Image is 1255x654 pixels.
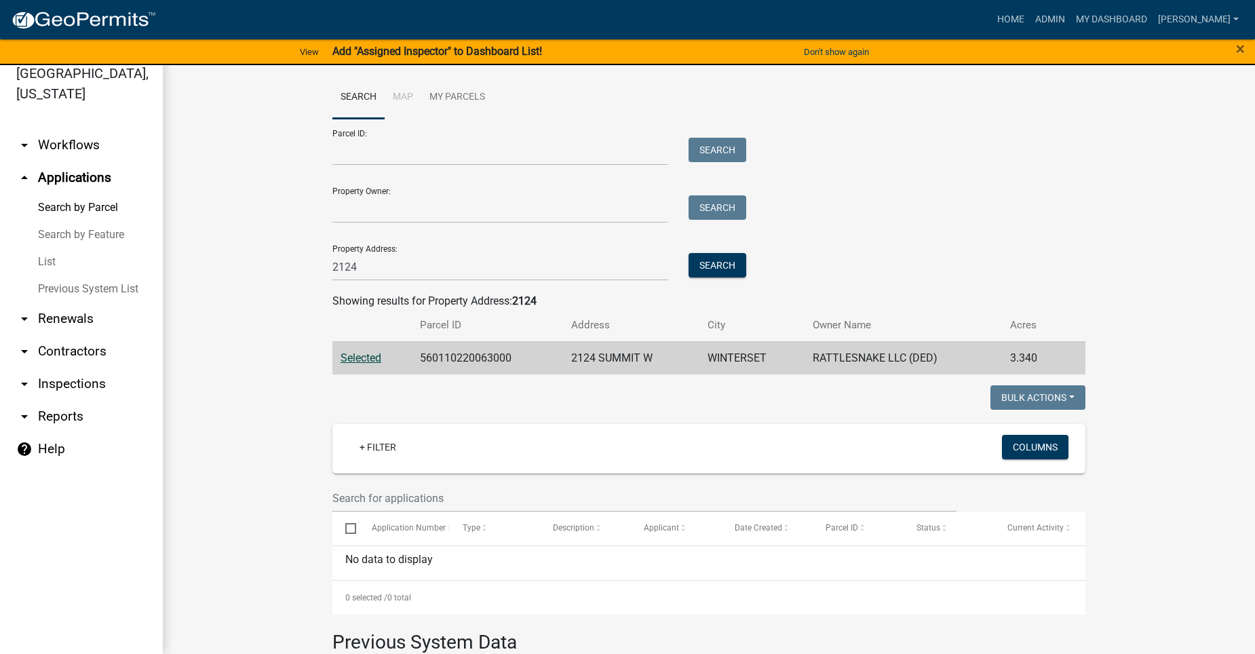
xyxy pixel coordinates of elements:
div: No data to display [332,546,1085,580]
strong: Add "Assigned Inspector" to Dashboard List! [332,45,542,58]
datatable-header-cell: Status [904,512,995,545]
datatable-header-cell: Date Created [722,512,813,545]
datatable-header-cell: Application Number [358,512,449,545]
button: Search [689,138,746,162]
span: 0 selected / [345,593,387,602]
button: Search [689,195,746,220]
th: Parcel ID [412,309,562,341]
a: Search [332,76,385,119]
span: × [1236,39,1245,58]
div: 0 total [332,581,1085,615]
i: help [16,441,33,457]
button: Search [689,253,746,277]
th: Acres [1002,309,1062,341]
a: Home [992,7,1030,33]
datatable-header-cell: Current Activity [995,512,1085,545]
i: arrow_drop_down [16,137,33,153]
span: Date Created [735,523,782,533]
button: Close [1236,41,1245,57]
datatable-header-cell: Description [540,512,631,545]
button: Bulk Actions [990,385,1085,410]
span: Description [553,523,594,533]
a: My Dashboard [1070,7,1153,33]
i: arrow_drop_down [16,408,33,425]
span: Applicant [644,523,679,533]
span: Current Activity [1007,523,1064,533]
span: Type [463,523,480,533]
i: arrow_drop_down [16,376,33,392]
i: arrow_drop_down [16,343,33,360]
datatable-header-cell: Parcel ID [813,512,904,545]
datatable-header-cell: Select [332,512,358,545]
th: Owner Name [805,309,1002,341]
a: Selected [341,351,381,364]
datatable-header-cell: Applicant [631,512,722,545]
span: Application Number [372,523,446,533]
td: 3.340 [1002,341,1062,374]
a: [PERSON_NAME] [1153,7,1244,33]
strong: 2124 [512,294,537,307]
a: My Parcels [421,76,493,119]
span: Status [916,523,940,533]
span: Parcel ID [826,523,858,533]
i: arrow_drop_up [16,170,33,186]
i: arrow_drop_down [16,311,33,327]
td: WINTERSET [699,341,805,374]
div: Showing results for Property Address: [332,293,1085,309]
td: RATTLESNAKE LLC (DED) [805,341,1002,374]
datatable-header-cell: Type [449,512,540,545]
button: Don't show again [798,41,874,63]
button: Columns [1002,435,1068,459]
input: Search for applications [332,484,957,512]
th: City [699,309,805,341]
th: Address [563,309,699,341]
td: 560110220063000 [412,341,562,374]
a: View [294,41,324,63]
td: 2124 SUMMIT W [563,341,699,374]
a: + Filter [349,435,407,459]
a: Admin [1030,7,1070,33]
